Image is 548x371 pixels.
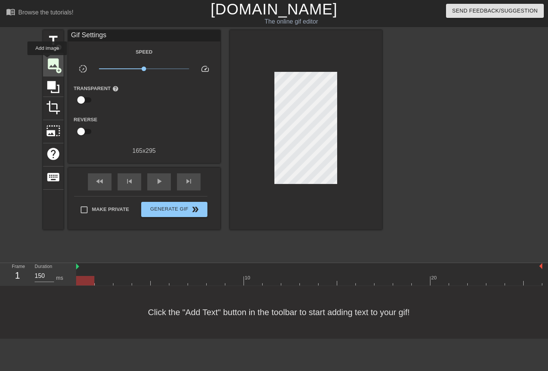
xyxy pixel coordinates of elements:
[112,86,119,92] span: help
[135,48,152,56] label: Speed
[68,30,220,41] div: Gif Settings
[6,7,15,16] span: menu_book
[210,1,337,17] a: [DOMAIN_NAME]
[191,205,200,214] span: double_arrow
[141,202,207,217] button: Generate Gif
[201,64,210,73] span: speed
[46,33,61,48] span: title
[46,147,61,161] span: help
[78,64,88,73] span: slow_motion_video
[245,274,252,282] div: 10
[46,170,61,184] span: keyboard
[539,263,542,269] img: bound-end.png
[452,6,538,16] span: Send Feedback/Suggestion
[74,85,119,92] label: Transparent
[46,100,61,115] span: crop
[18,9,73,16] div: Browse the tutorials!
[144,205,204,214] span: Generate Gif
[92,206,129,213] span: Make Private
[6,7,73,19] a: Browse the tutorials!
[35,265,52,269] label: Duration
[95,177,104,186] span: fast_rewind
[74,116,97,124] label: Reverse
[12,269,23,282] div: 1
[155,177,164,186] span: play_arrow
[46,124,61,138] span: photo_size_select_large
[56,274,63,282] div: ms
[186,17,396,26] div: The online gif editor
[68,146,220,155] div: 165 x 295
[125,177,134,186] span: skip_previous
[46,57,61,71] span: image
[184,177,193,186] span: skip_next
[56,44,62,51] span: add_circle
[6,263,29,285] div: Frame
[446,4,544,18] button: Send Feedback/Suggestion
[431,274,438,282] div: 20
[56,67,62,74] span: add_circle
